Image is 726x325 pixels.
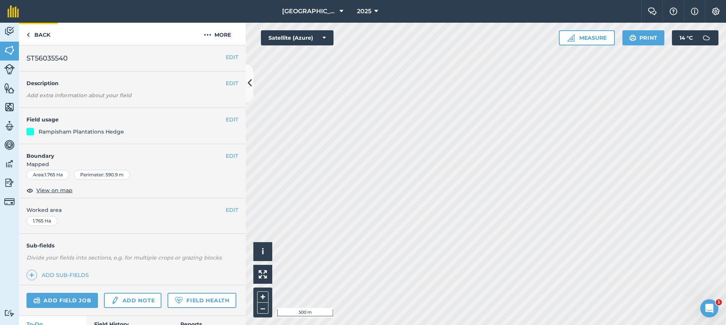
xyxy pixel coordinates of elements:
span: Mapped [19,160,246,168]
img: A question mark icon [669,8,678,15]
a: Back [19,23,58,45]
span: [GEOGRAPHIC_DATA] [282,7,337,16]
img: svg+xml;base64,PD94bWwgdmVyc2lvbj0iMS4wIiBlbmNvZGluZz0idXRmLTgiPz4KPCEtLSBHZW5lcmF0b3I6IEFkb2JlIE... [33,296,40,305]
img: svg+xml;base64,PD94bWwgdmVyc2lvbj0iMS4wIiBlbmNvZGluZz0idXRmLTgiPz4KPCEtLSBHZW5lcmF0b3I6IEFkb2JlIE... [4,26,15,37]
a: Add note [104,293,161,308]
img: svg+xml;base64,PHN2ZyB4bWxucz0iaHR0cDovL3d3dy53My5vcmcvMjAwMC9zdmciIHdpZHRoPSIyMCIgaGVpZ2h0PSIyNC... [204,30,211,39]
img: svg+xml;base64,PHN2ZyB4bWxucz0iaHR0cDovL3d3dy53My5vcmcvMjAwMC9zdmciIHdpZHRoPSIxOSIgaGVpZ2h0PSIyNC... [629,33,636,42]
img: fieldmargin Logo [8,5,19,17]
button: – [257,303,268,314]
button: More [189,23,246,45]
span: View on map [36,186,73,194]
button: Satellite (Azure) [261,30,334,45]
h4: Sub-fields [19,241,246,250]
button: View on map [26,186,73,195]
button: EDIT [226,53,238,61]
iframe: Intercom live chat [700,299,718,317]
img: svg+xml;base64,PHN2ZyB4bWxucz0iaHR0cDovL3d3dy53My5vcmcvMjAwMC9zdmciIHdpZHRoPSIxOCIgaGVpZ2h0PSIyNC... [26,186,33,195]
div: Area : 1.765 Ha [26,170,69,180]
img: svg+xml;base64,PD94bWwgdmVyc2lvbj0iMS4wIiBlbmNvZGluZz0idXRmLTgiPz4KPCEtLSBHZW5lcmF0b3I6IEFkb2JlIE... [4,64,15,75]
span: 1 [716,299,722,305]
img: svg+xml;base64,PHN2ZyB4bWxucz0iaHR0cDovL3d3dy53My5vcmcvMjAwMC9zdmciIHdpZHRoPSI1NiIgaGVpZ2h0PSI2MC... [4,82,15,94]
a: Field Health [168,293,236,308]
button: 14 °C [672,30,718,45]
span: 14 ° C [679,30,693,45]
button: EDIT [226,79,238,87]
img: svg+xml;base64,PD94bWwgdmVyc2lvbj0iMS4wIiBlbmNvZGluZz0idXRmLTgiPz4KPCEtLSBHZW5lcmF0b3I6IEFkb2JlIE... [4,196,15,207]
img: Two speech bubbles overlapping with the left bubble in the forefront [648,8,657,15]
div: Rampisham Plantations Hedge [39,128,124,136]
button: + [257,291,268,303]
img: A cog icon [711,8,720,15]
img: svg+xml;base64,PD94bWwgdmVyc2lvbj0iMS4wIiBlbmNvZGluZz0idXRmLTgiPz4KPCEtLSBHZW5lcmF0b3I6IEFkb2JlIE... [4,177,15,188]
img: Ruler icon [567,34,575,42]
img: svg+xml;base64,PD94bWwgdmVyc2lvbj0iMS4wIiBlbmNvZGluZz0idXRmLTgiPz4KPCEtLSBHZW5lcmF0b3I6IEFkb2JlIE... [699,30,714,45]
h4: Boundary [19,144,226,160]
img: svg+xml;base64,PHN2ZyB4bWxucz0iaHR0cDovL3d3dy53My5vcmcvMjAwMC9zdmciIHdpZHRoPSI1NiIgaGVpZ2h0PSI2MC... [4,45,15,56]
div: 1.765 Ha [26,216,57,226]
em: Add extra information about your field [26,92,132,99]
button: EDIT [226,206,238,214]
img: svg+xml;base64,PD94bWwgdmVyc2lvbj0iMS4wIiBlbmNvZGluZz0idXRmLTgiPz4KPCEtLSBHZW5lcmF0b3I6IEFkb2JlIE... [4,309,15,317]
img: svg+xml;base64,PD94bWwgdmVyc2lvbj0iMS4wIiBlbmNvZGluZz0idXRmLTgiPz4KPCEtLSBHZW5lcmF0b3I6IEFkb2JlIE... [4,139,15,151]
img: svg+xml;base64,PD94bWwgdmVyc2lvbj0iMS4wIiBlbmNvZGluZz0idXRmLTgiPz4KPCEtLSBHZW5lcmF0b3I6IEFkb2JlIE... [111,296,119,305]
img: svg+xml;base64,PHN2ZyB4bWxucz0iaHR0cDovL3d3dy53My5vcmcvMjAwMC9zdmciIHdpZHRoPSIxNCIgaGVpZ2h0PSIyNC... [29,271,34,280]
img: svg+xml;base64,PD94bWwgdmVyc2lvbj0iMS4wIiBlbmNvZGluZz0idXRmLTgiPz4KPCEtLSBHZW5lcmF0b3I6IEFkb2JlIE... [4,158,15,169]
span: Worked area [26,206,238,214]
span: 2025 [357,7,371,16]
img: svg+xml;base64,PHN2ZyB4bWxucz0iaHR0cDovL3d3dy53My5vcmcvMjAwMC9zdmciIHdpZHRoPSI5IiBoZWlnaHQ9IjI0Ii... [26,30,30,39]
button: Print [622,30,665,45]
button: EDIT [226,115,238,124]
em: Divide your fields into sections, e.g. for multiple crops or grazing blocks [26,254,222,261]
img: svg+xml;base64,PD94bWwgdmVyc2lvbj0iMS4wIiBlbmNvZGluZz0idXRmLTgiPz4KPCEtLSBHZW5lcmF0b3I6IEFkb2JlIE... [4,120,15,132]
span: i [262,247,264,256]
div: Perimeter : 590.9 m [74,170,130,180]
button: EDIT [226,152,238,160]
span: ST56035540 [26,53,68,64]
h4: Description [26,79,238,87]
button: Measure [559,30,615,45]
img: svg+xml;base64,PHN2ZyB4bWxucz0iaHR0cDovL3d3dy53My5vcmcvMjAwMC9zdmciIHdpZHRoPSI1NiIgaGVpZ2h0PSI2MC... [4,101,15,113]
img: Four arrows, one pointing top left, one top right, one bottom right and the last bottom left [259,270,267,278]
h4: Field usage [26,115,226,124]
img: svg+xml;base64,PHN2ZyB4bWxucz0iaHR0cDovL3d3dy53My5vcmcvMjAwMC9zdmciIHdpZHRoPSIxNyIgaGVpZ2h0PSIxNy... [691,7,698,16]
a: Add field job [26,293,98,308]
a: Add sub-fields [26,270,92,280]
button: i [253,242,272,261]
